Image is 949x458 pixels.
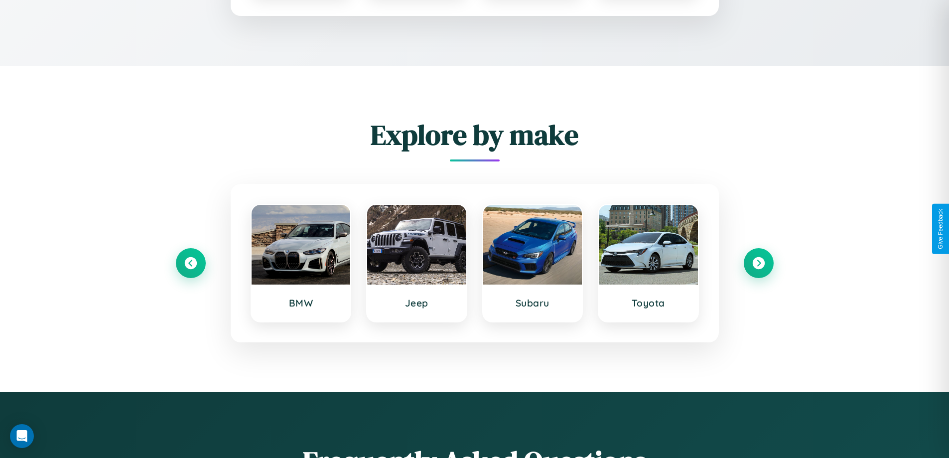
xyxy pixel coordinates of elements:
h3: Toyota [609,297,688,309]
h3: BMW [262,297,341,309]
h3: Subaru [493,297,572,309]
h3: Jeep [377,297,456,309]
div: Give Feedback [937,209,944,249]
div: Open Intercom Messenger [10,424,34,448]
h2: Explore by make [176,116,774,154]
